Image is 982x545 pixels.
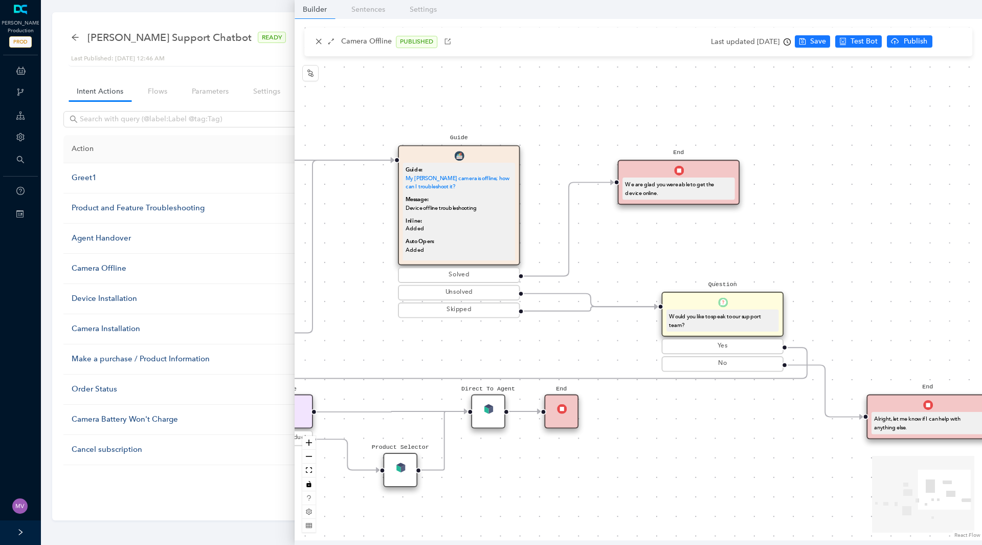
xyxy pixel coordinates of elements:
[9,36,32,48] span: PROD
[302,505,316,519] button: setting
[302,450,316,464] button: zoom out
[524,172,614,286] g: Edge from reactflownode_71ff5223-b2df-4291-93d0-fdfdc88dec53 to reactflownode_f241bc8e-b910-4b24-...
[471,395,505,429] div: Direct To AgentCallSubModule
[835,35,882,48] button: robotTest Bot
[954,532,980,538] a: React Flow attribution
[406,217,422,223] b: Inline:
[556,384,567,394] pre: End
[302,477,316,491] button: toggle interactivity
[242,338,807,419] g: Edge from reactflownode_56fee700-414e-4848-a3bd-f217a417c5e2 to reactflownode_3c3dafce-4ffd-4e5f-...
[788,355,863,426] g: Edge from reactflownode_56fee700-414e-4848-a3bd-f217a417c5e2 to reactflownode_f03e1fcb-4b7d-4681-...
[544,395,578,429] div: EndEnd
[396,36,437,48] span: PUBLISHED
[383,453,417,487] div: Product SelectorCallSubModule
[282,384,297,394] pre: Rule
[327,38,334,45] span: arrows-alt
[72,263,320,275] div: Camera Offline
[71,33,79,41] span: arrow-left
[302,519,316,533] button: table
[401,305,517,315] div: Skipped
[306,69,315,77] span: node-index
[922,383,933,392] pre: End
[72,202,320,214] div: Product and Feature Troubleshooting
[140,82,175,101] a: Flows
[406,225,512,233] p: Added
[302,464,316,477] button: fit view
[406,238,435,244] b: Auto Open:
[63,135,328,163] th: Action
[661,292,784,374] div: QuestionQuestionWould you like to speak to our support team?YesNo
[406,246,512,254] p: Added
[483,404,493,413] img: CallSubModule
[72,172,320,184] div: Greet1
[341,36,392,48] p: Camera Offline
[839,38,846,45] span: robot
[245,82,288,101] a: Settings
[306,495,312,501] span: question
[71,33,79,42] div: back
[72,444,320,456] div: Cancel subscription
[891,37,899,45] span: cloud-upload
[71,54,952,63] div: Last Published: [DATE] 12:46 AM
[87,29,252,46] span: Arlo Support Chatbot
[664,342,780,352] div: Yes
[669,312,776,330] div: Would you like to speak to our support team?
[306,509,312,515] span: setting
[625,180,732,198] div: We are glad you were able to get the device online.
[421,402,467,480] g: Edge from reactflownode_8b49e992-3d9d-49cc-a4d8-fa5aab3ee4f4 to reactflownode_16248f45-53e1-4ab3-...
[450,134,468,143] pre: Guide
[401,270,517,280] div: Solved
[231,150,394,343] g: Edge from reactflownode_fa736bcc-1311-4184-b4c2-77181dbb26f6 to reactflownode_71ff5223-b2df-4291-...
[80,114,305,125] input: Search with query (@label:Label @tag:Tag)
[70,115,78,123] span: search
[16,156,25,164] span: search
[795,35,830,48] button: saveSave
[406,175,509,189] a: My [PERSON_NAME] camera is offline; how can I troubleshoot it?
[273,433,306,443] span: No Product
[461,384,515,394] pre: Direct To Agent
[302,491,316,505] button: question
[887,35,932,48] button: cloud-uploadPublish
[16,133,25,141] span: setting
[316,429,380,479] g: Edge from reactflownode_3c3dafce-4ffd-4e5f-842a-f0270b0745af to reactflownode_8b49e992-3d9d-49cc-...
[266,395,313,448] div: RuleRuleNo Product
[923,400,932,410] img: End
[395,462,405,472] img: CallSubModule
[16,187,25,195] span: question-circle
[306,522,312,529] span: table
[406,196,429,202] b: Message:
[718,298,727,308] img: Question
[72,413,320,426] div: Camera Battery Won't Charge
[664,359,780,369] div: No
[874,415,981,432] div: Alright, let me know if I can help with anything else.
[258,32,286,43] span: READY
[316,402,467,422] g: Edge from reactflownode_3c3dafce-4ffd-4e5f-842a-f0270b0745af to reactflownode_16248f45-53e1-4ab3-...
[72,323,320,335] div: Camera Installation
[372,443,429,452] pre: Product Selector
[406,166,423,172] b: Guide:
[72,383,320,396] div: Order Status
[184,82,237,101] a: Parameters
[302,436,316,450] button: zoom in
[799,38,806,45] span: save
[454,151,464,161] img: BotGuide
[851,36,878,47] span: Test Bot
[401,288,517,297] div: Unsolved
[72,353,320,365] div: Make a purchase / Product Information
[711,34,791,50] div: Last updated [DATE]
[524,284,658,317] g: Edge from reactflownode_71ff5223-b2df-4291-93d0-fdfdc88dec53 to reactflownode_56fee700-414e-4848-...
[708,280,737,289] pre: Question
[509,402,541,421] g: Edge from reactflownode_16248f45-53e1-4ab3-908c-9f310d8b22a3 to reactflownode_a5b1ca44-772d-4a6a-...
[72,293,320,305] div: Device Installation
[903,36,928,47] span: Publish
[12,498,28,514] img: f268001a453c2f24145f053e30b52499
[315,38,322,45] span: close
[674,166,683,176] img: End
[810,36,826,47] span: Save
[524,297,658,321] g: Edge from reactflownode_71ff5223-b2df-4291-93d0-fdfdc88dec53 to reactflownode_56fee700-414e-4848-...
[16,88,25,96] span: branches
[398,145,520,320] div: GuideBotGuideGuide:My [PERSON_NAME] camera is offline; how can I troubleshoot it?Message:Device o...
[784,38,791,46] span: clock-circle
[406,259,434,265] b: Auto Close:
[556,404,566,413] img: End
